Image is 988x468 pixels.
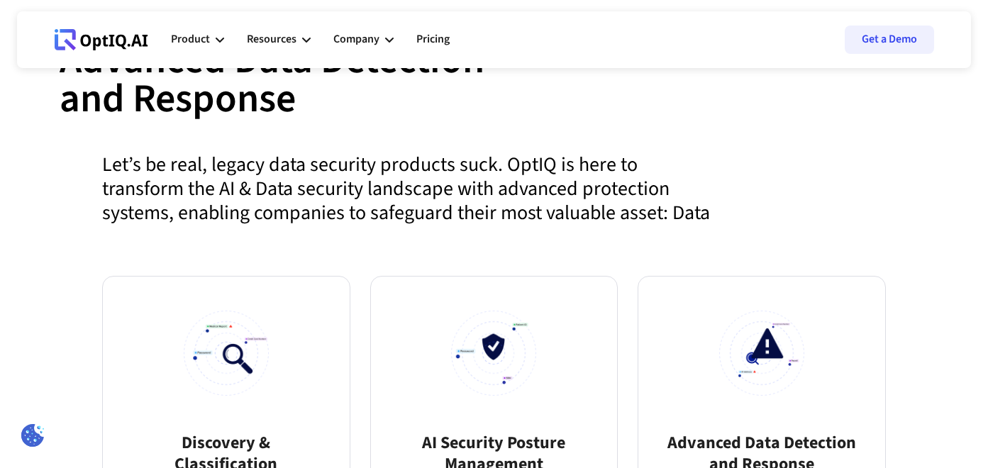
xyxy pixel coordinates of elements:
a: Webflow Homepage [55,18,148,61]
div: Resources [247,18,311,61]
div: Company [333,18,394,61]
div: Advanced Data Detection and Response [60,40,928,152]
div: Company [333,30,379,49]
div: Product [171,30,210,49]
a: Pricing [416,18,450,61]
div: Resources [247,30,296,49]
a: Get a Demo [845,26,934,54]
div: Product [171,18,224,61]
div: Let’s be real, legacy data security products suck. OptIQ is here to transform the AI & Data secur... [60,152,712,242]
